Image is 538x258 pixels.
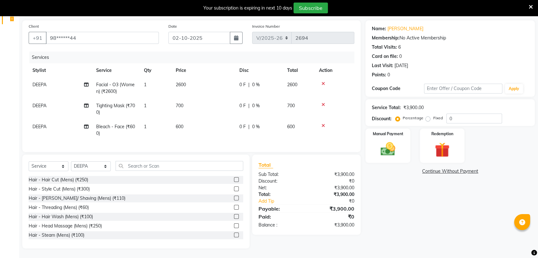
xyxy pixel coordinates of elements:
label: Redemption [431,131,453,137]
div: Hair - Steam (Mens) (₹100) [29,232,84,239]
div: Hair - Threading (Mens) (₹60) [29,204,89,211]
div: ₹3,900.00 [403,104,423,111]
a: [PERSON_NAME] [387,25,423,32]
div: Points: [372,72,386,78]
input: Enter Offer / Coupon Code [424,84,502,94]
div: ₹0 [307,178,359,185]
span: | [248,81,250,88]
a: Add Tip [254,198,315,205]
div: 0 [399,53,402,60]
div: Sub Total: [254,171,307,178]
label: Date [168,24,177,29]
span: DEEPA [32,82,46,87]
th: Stylist [29,63,92,78]
div: ₹3,900.00 [307,222,359,228]
img: _cash.svg [376,141,400,157]
div: Service Total: [372,104,401,111]
label: Invoice Number [252,24,280,29]
div: Hair - Hair Wash (Mens) (₹100) [29,213,93,220]
span: 0 % [252,81,260,88]
th: Qty [140,63,172,78]
label: Fixed [433,115,442,121]
div: ₹3,900.00 [307,171,359,178]
label: Client [29,24,39,29]
span: | [248,102,250,109]
span: 1 [144,82,146,87]
span: Total [258,162,273,168]
div: Discount: [254,178,307,185]
span: Facial - O3 (Women) (₹2600) [96,82,135,94]
input: Search by Name/Mobile/Email/Code [46,32,159,44]
span: 700 [176,103,183,108]
th: Total [283,63,315,78]
a: Continue Without Payment [367,168,534,175]
th: Price [172,63,236,78]
div: Hair - Hair Cut (Mens) (₹250) [29,177,88,183]
input: Search or Scan [116,161,243,171]
span: 600 [287,124,295,129]
div: Total: [254,191,307,198]
div: Hair - Head Massage (Mens) (₹250) [29,223,102,229]
span: 2600 [176,82,186,87]
th: Action [315,63,354,78]
span: 0 F [239,102,246,109]
div: Coupon Code [372,85,424,92]
div: Membership: [372,35,400,41]
div: Hair - Style Cut (Mens) (₹300) [29,186,90,192]
div: [DATE] [394,62,408,69]
span: 600 [176,124,183,129]
th: Disc [236,63,283,78]
span: 0 F [239,81,246,88]
span: 2600 [287,82,297,87]
button: +91 [29,32,46,44]
span: 0 F [239,123,246,130]
div: 0 [387,72,390,78]
div: Your subscription is expiring in next 10 days [203,5,292,11]
div: Hair - [PERSON_NAME]/ Shaving (Mens) (₹110) [29,195,125,202]
div: Total Visits: [372,44,397,51]
button: Subscribe [294,3,328,13]
div: Paid: [254,213,307,220]
span: 1 [144,124,146,129]
div: No Active Membership [372,35,528,41]
div: ₹3,900.00 [307,191,359,198]
div: Name: [372,25,386,32]
div: Net: [254,185,307,191]
span: Bleach - Face (₹600) [96,124,135,136]
div: Card on file: [372,53,398,60]
span: | [248,123,250,130]
div: ₹3,900.00 [307,205,359,213]
span: 1 [144,103,146,108]
span: DEEPA [32,124,46,129]
div: ₹0 [315,198,359,205]
label: Manual Payment [373,131,403,137]
span: Tighting Mask (₹700) [96,103,135,115]
span: DEEPA [32,103,46,108]
div: 6 [398,44,401,51]
button: Apply [505,84,523,94]
th: Service [92,63,140,78]
span: 700 [287,103,295,108]
div: ₹3,900.00 [307,185,359,191]
span: 0 % [252,102,260,109]
div: Last Visit: [372,62,393,69]
img: _gift.svg [430,141,454,159]
div: ₹0 [307,213,359,220]
div: Balance : [254,222,307,228]
div: Payable: [254,205,307,213]
div: Services [29,52,359,63]
span: 0 % [252,123,260,130]
label: Percentage [403,115,423,121]
div: Discount: [372,115,392,122]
